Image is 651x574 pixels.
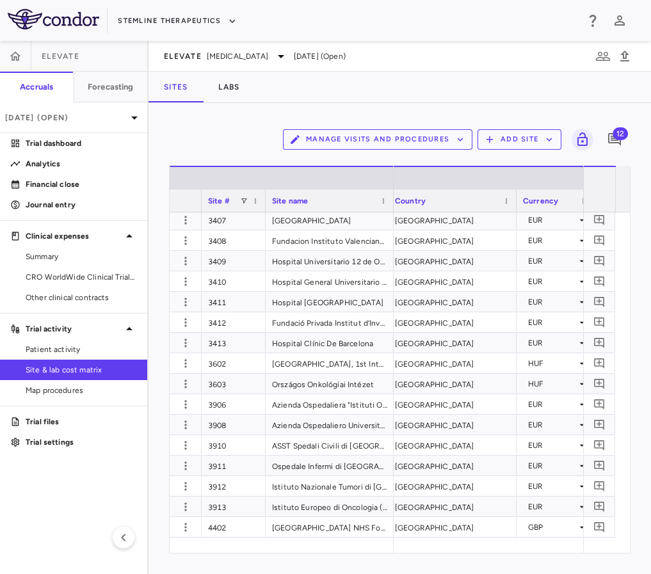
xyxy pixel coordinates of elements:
p: Financial close [26,179,137,190]
div: Fundacion Instituto Valenciano de Oncologia [266,230,394,250]
div: Hospital Clínic De Barcelona [266,333,394,353]
div: Istituto Nazionale Tumori di [GEOGRAPHIC_DATA] [266,476,394,496]
div: Országos Onkológiai Intézet [266,374,394,394]
span: Patient activity [26,344,137,355]
svg: Add comment [593,521,606,533]
button: Sites [149,72,203,102]
button: Add comment [591,252,608,269]
div: [GEOGRAPHIC_DATA] [389,292,517,312]
span: ELEVATE [42,51,79,61]
div: EUR [528,476,577,497]
div: [GEOGRAPHIC_DATA] [389,415,517,434]
button: Stemline Therapeutics [118,11,236,31]
span: Summary [26,251,137,262]
div: 3413 [202,333,266,353]
div: HUF [528,374,577,394]
svg: Add comment [593,398,606,410]
div: 3913 [202,497,266,516]
div: 4402 [202,517,266,537]
div: 3911 [202,456,266,475]
button: Add comment [591,518,608,536]
p: [DATE] (Open) [5,112,127,124]
button: Add comment [591,498,608,515]
button: Add comment [591,211,608,228]
div: [GEOGRAPHIC_DATA] [389,333,517,353]
div: [GEOGRAPHIC_DATA] [389,517,517,537]
div: HUF [528,353,577,374]
span: 12 [613,127,628,140]
div: Fundació Privada Institut d’Investigació Oncològica [PERSON_NAME][GEOGRAPHIC_DATA] – [GEOGRAPHIC_... [266,312,394,332]
div: [GEOGRAPHIC_DATA] [389,312,517,332]
div: 3407 [202,210,266,230]
div: EUR [528,497,577,517]
div: EUR [528,312,577,333]
div: 3910 [202,435,266,455]
img: logo-full-BYUhSk78.svg [8,9,99,29]
div: 3411 [202,292,266,312]
div: EUR [528,394,577,415]
svg: Add comment [593,234,606,246]
span: Site & lab cost matrix [26,364,137,376]
button: Add comment [591,477,608,495]
div: [GEOGRAPHIC_DATA] [389,497,517,516]
button: Add comment [591,395,608,413]
h6: Accruals [20,81,53,93]
button: Add comment [591,457,608,474]
div: EUR [528,271,577,292]
svg: Add comment [607,132,622,147]
div: GBP [528,517,577,538]
div: [GEOGRAPHIC_DATA] [389,435,517,455]
div: EUR [528,210,577,230]
svg: Add comment [593,255,606,267]
span: Site # [208,196,230,205]
button: Manage Visits and Procedures [283,129,472,150]
div: [GEOGRAPHIC_DATA], 1st Internal Medicine department, Oncology Division [266,353,394,373]
button: Add comment [591,293,608,310]
button: Add comment [591,314,608,331]
div: EUR [528,292,577,312]
div: [GEOGRAPHIC_DATA] [389,353,517,373]
svg: Add comment [593,480,606,492]
span: Currency [523,196,558,205]
div: [GEOGRAPHIC_DATA] [389,271,517,291]
span: Map procedures [26,385,137,396]
div: Hospital Universitario 12 de Octubre [266,251,394,271]
p: Trial activity [26,323,122,335]
div: Hospital General Universitario [PERSON_NAME] [266,271,394,291]
div: [GEOGRAPHIC_DATA] [389,251,517,271]
button: Add comment [591,334,608,351]
p: Journal entry [26,199,137,211]
div: 3602 [202,353,266,373]
div: [GEOGRAPHIC_DATA] NHS Foundation Trust [266,517,394,537]
div: 3412 [202,312,266,332]
div: EUR [528,435,577,456]
svg: Add comment [593,459,606,472]
div: [GEOGRAPHIC_DATA] [389,230,517,250]
span: [MEDICAL_DATA] [207,51,268,62]
div: [GEOGRAPHIC_DATA] [389,456,517,475]
button: Add comment [591,232,608,249]
div: EUR [528,230,577,251]
svg: Add comment [593,357,606,369]
svg: Add comment [593,500,606,513]
svg: Add comment [593,439,606,451]
div: EUR [528,415,577,435]
svg: Add comment [593,337,606,349]
div: [GEOGRAPHIC_DATA] [389,210,517,230]
h6: Forecasting [88,81,134,93]
div: ASST Spedali Civili di [GEOGRAPHIC_DATA] [266,435,394,455]
div: [GEOGRAPHIC_DATA] [389,538,517,557]
div: Azienda Ospedaliero Universitaria [GEOGRAPHIC_DATA] - [GEOGRAPHIC_DATA] [266,415,394,434]
span: ELEVATE [164,51,202,61]
svg: Add comment [593,316,606,328]
div: [GEOGRAPHIC_DATA] [389,374,517,394]
div: 3408 [202,230,266,250]
p: Trial settings [26,436,137,448]
svg: Add comment [593,275,606,287]
div: Istituto Europeo di Oncologia (IEO) (European Institute of Oncology) [266,497,394,516]
button: Add comment [591,273,608,290]
div: 3410 [202,271,266,291]
p: Trial dashboard [26,138,137,149]
span: CRO WorldWide Clinical Trials, Inc. [26,271,137,283]
button: Add Site [478,129,561,150]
